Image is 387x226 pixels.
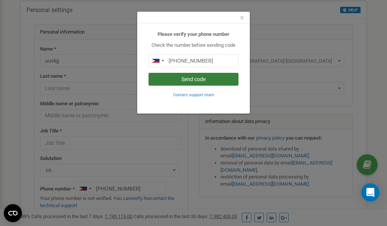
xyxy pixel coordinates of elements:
input: 0905 123 4567 [149,54,238,67]
a: Contact support team [173,92,214,97]
button: Close [240,14,244,22]
button: Open CMP widget [4,204,22,222]
button: Send code [149,73,238,86]
span: × [240,13,244,22]
div: Open Intercom Messenger [361,183,379,201]
b: Please verify your phone number [158,31,229,37]
div: Telephone country code [149,55,166,67]
p: Check the number before sending code [149,42,238,49]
